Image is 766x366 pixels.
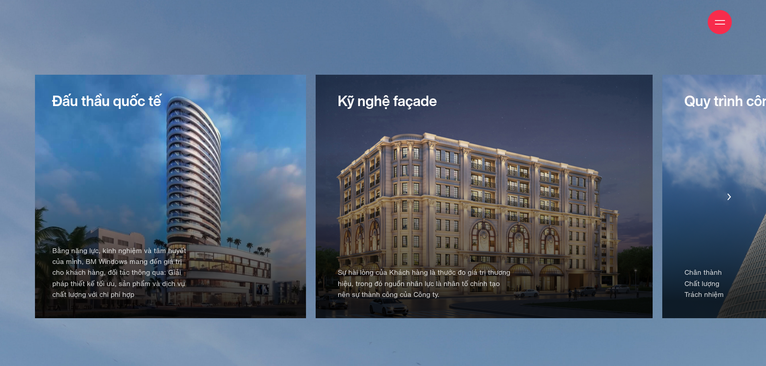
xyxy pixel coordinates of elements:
[316,75,653,318] div: 4 / 6
[52,93,284,110] h3: Đấu thầu quốc tế
[30,75,306,318] div: 3 / 6
[52,245,191,301] p: Bằng năng lực, kinh nghiệm và tâm huyết của mình, BM Windows mang đến giá trị cho khách hàng, đối...
[338,267,513,300] p: Sự hài lòng của Khách hàng là thước đo giá trị thương hiệu, trong đó nguồn nhân lực là nhân tố ch...
[727,191,731,202] div: Next slide
[338,93,630,110] h3: Kỹ nghệ façade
